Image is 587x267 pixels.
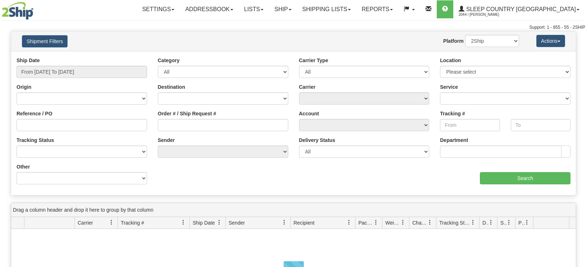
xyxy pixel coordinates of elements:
[11,203,576,217] div: grid grouping header
[464,6,576,12] span: Sleep Country [GEOGRAPHIC_DATA]
[180,0,239,18] a: Addressbook
[536,35,565,47] button: Actions
[213,216,225,229] a: Ship Date filter column settings
[482,219,489,226] span: Delivery Status
[480,172,570,184] input: Search
[440,119,500,131] input: From
[2,2,33,20] img: logo2044.jpg
[467,216,479,229] a: Tracking Status filter column settings
[158,83,185,91] label: Destination
[2,24,585,31] div: Support: 1 - 855 - 55 - 2SHIP
[385,219,400,226] span: Weight
[17,57,40,64] label: Ship Date
[440,57,461,64] label: Location
[193,219,215,226] span: Ship Date
[22,35,68,47] button: Shipment Filters
[299,110,319,117] label: Account
[343,216,355,229] a: Recipient filter column settings
[17,163,30,170] label: Other
[412,219,427,226] span: Charge
[459,11,513,18] span: 2044 / [PERSON_NAME]
[511,119,570,131] input: To
[440,110,465,117] label: Tracking #
[397,216,409,229] a: Weight filter column settings
[521,216,533,229] a: Pickup Status filter column settings
[269,0,297,18] a: Ship
[294,219,315,226] span: Recipient
[137,0,180,18] a: Settings
[500,219,506,226] span: Shipment Issues
[453,0,585,18] a: Sleep Country [GEOGRAPHIC_DATA] 2044 / [PERSON_NAME]
[17,83,31,91] label: Origin
[297,0,356,18] a: Shipping lists
[229,219,245,226] span: Sender
[370,216,382,229] a: Packages filter column settings
[239,0,269,18] a: Lists
[17,137,54,144] label: Tracking Status
[424,216,436,229] a: Charge filter column settings
[356,0,398,18] a: Reports
[78,219,93,226] span: Carrier
[570,97,586,170] iframe: chat widget
[299,137,335,144] label: Delivery Status
[443,37,464,45] label: Platform
[299,83,316,91] label: Carrier
[121,219,144,226] span: Tracking #
[518,219,524,226] span: Pickup Status
[440,137,468,144] label: Department
[503,216,515,229] a: Shipment Issues filter column settings
[105,216,118,229] a: Carrier filter column settings
[158,137,175,144] label: Sender
[485,216,497,229] a: Delivery Status filter column settings
[158,57,180,64] label: Category
[358,219,373,226] span: Packages
[17,110,52,117] label: Reference / PO
[158,110,216,117] label: Order # / Ship Request #
[299,57,328,64] label: Carrier Type
[439,219,471,226] span: Tracking Status
[278,216,290,229] a: Sender filter column settings
[177,216,189,229] a: Tracking # filter column settings
[440,83,458,91] label: Service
